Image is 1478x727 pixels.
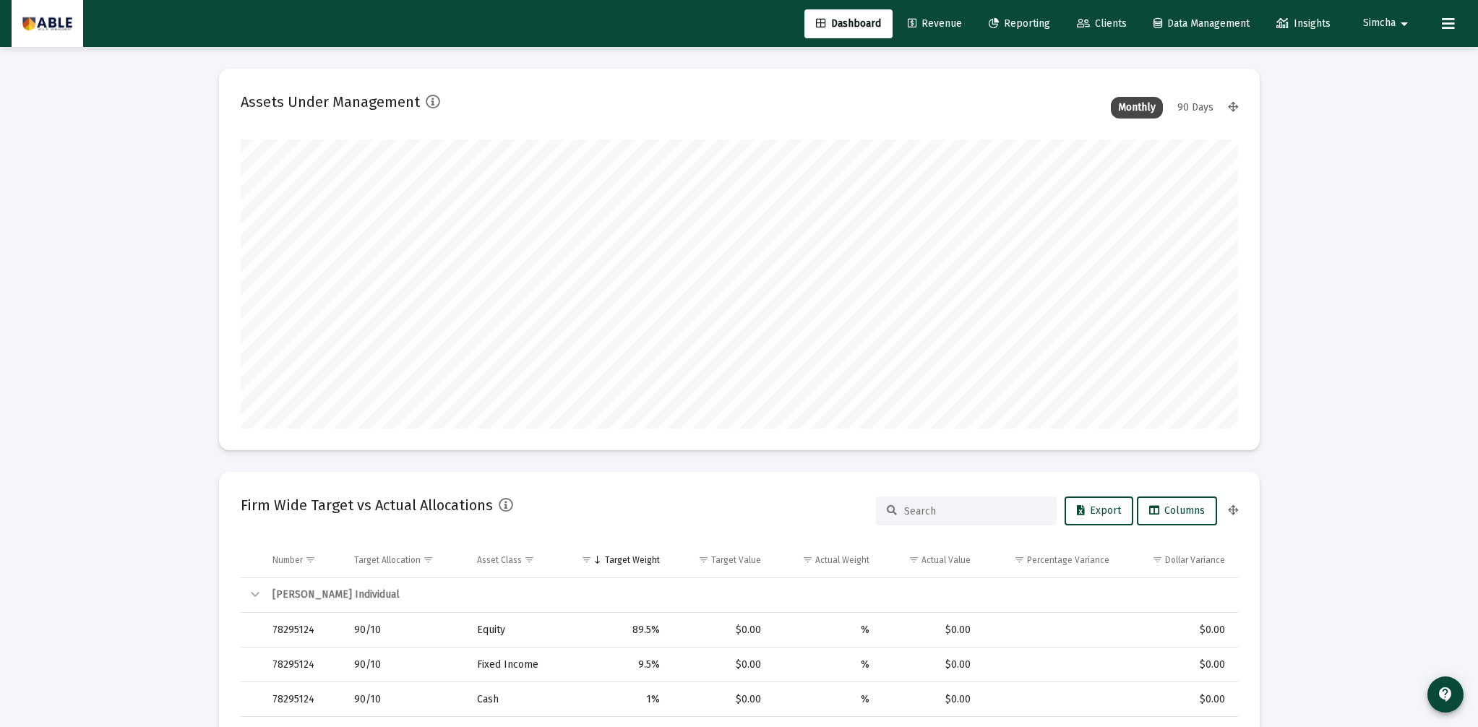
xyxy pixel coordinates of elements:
[771,543,880,577] td: Column Actual Weight
[241,494,493,517] h2: Firm Wide Target vs Actual Allocations
[467,682,562,717] td: Cash
[344,613,467,648] td: 90/10
[1130,623,1225,637] div: $0.00
[804,9,893,38] a: Dashboard
[572,692,660,707] div: 1%
[572,623,660,637] div: 89.5%
[1346,9,1430,38] button: Simcha
[262,613,344,648] td: 78295124
[524,554,535,565] span: Show filter options for column 'Asset Class'
[467,543,562,577] td: Column Asset Class
[423,554,434,565] span: Show filter options for column 'Target Allocation'
[477,554,522,566] div: Asset Class
[467,613,562,648] td: Equity
[890,658,971,672] div: $0.00
[241,90,420,113] h2: Assets Under Management
[1276,17,1331,30] span: Insights
[880,543,981,577] td: Column Actual Value
[272,554,303,566] div: Number
[344,543,467,577] td: Column Target Allocation
[262,648,344,682] td: 78295124
[581,554,592,565] span: Show filter options for column 'Target Weight'
[305,554,316,565] span: Show filter options for column 'Number'
[816,17,881,30] span: Dashboard
[890,692,971,707] div: $0.00
[1130,658,1225,672] div: $0.00
[781,623,869,637] div: %
[680,692,761,707] div: $0.00
[1165,554,1225,566] div: Dollar Variance
[1265,9,1342,38] a: Insights
[1027,554,1109,566] div: Percentage Variance
[354,554,421,566] div: Target Allocation
[989,17,1050,30] span: Reporting
[262,682,344,717] td: 78295124
[1077,504,1121,517] span: Export
[711,554,761,566] div: Target Value
[908,17,962,30] span: Revenue
[781,658,869,672] div: %
[890,623,971,637] div: $0.00
[1120,543,1238,577] td: Column Dollar Variance
[1130,692,1225,707] div: $0.00
[572,658,660,672] div: 9.5%
[680,658,761,672] div: $0.00
[698,554,709,565] span: Show filter options for column 'Target Value'
[1363,17,1396,30] span: Simcha
[605,554,660,566] div: Target Weight
[1142,9,1261,38] a: Data Management
[802,554,813,565] span: Show filter options for column 'Actual Weight'
[815,554,869,566] div: Actual Weight
[908,554,919,565] span: Show filter options for column 'Actual Value'
[1065,9,1138,38] a: Clients
[896,9,974,38] a: Revenue
[1170,97,1221,119] div: 90 Days
[241,578,262,613] td: Collapse
[1077,17,1127,30] span: Clients
[977,9,1062,38] a: Reporting
[467,648,562,682] td: Fixed Income
[22,9,72,38] img: Dashboard
[1149,504,1205,517] span: Columns
[344,648,467,682] td: 90/10
[1153,17,1250,30] span: Data Management
[562,543,670,577] td: Column Target Weight
[1111,97,1163,119] div: Monthly
[1152,554,1163,565] span: Show filter options for column 'Dollar Variance'
[670,543,771,577] td: Column Target Value
[904,505,1046,517] input: Search
[272,588,1225,602] div: [PERSON_NAME] Individual
[262,543,344,577] td: Column Number
[781,692,869,707] div: %
[1396,9,1413,38] mat-icon: arrow_drop_down
[981,543,1120,577] td: Column Percentage Variance
[680,623,761,637] div: $0.00
[921,554,971,566] div: Actual Value
[1014,554,1025,565] span: Show filter options for column 'Percentage Variance'
[344,682,467,717] td: 90/10
[1137,496,1217,525] button: Columns
[1437,686,1454,703] mat-icon: contact_support
[1065,496,1133,525] button: Export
